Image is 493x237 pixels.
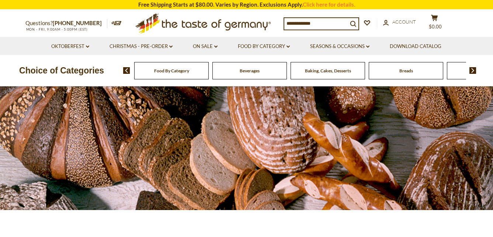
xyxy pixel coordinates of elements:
a: Download Catalog [390,42,441,51]
a: Food By Category [154,68,189,73]
a: Food By Category [238,42,290,51]
a: Beverages [240,68,260,73]
a: Oktoberfest [51,42,89,51]
a: Seasons & Occasions [310,42,369,51]
a: On Sale [193,42,218,51]
span: Account [392,19,416,25]
a: Account [383,18,416,26]
a: Click here for details. [303,1,355,8]
span: MON - FRI, 9:00AM - 5:00PM (EST) [25,27,88,31]
a: Baking, Cakes, Desserts [305,68,351,73]
img: next arrow [469,67,476,74]
a: [PHONE_NUMBER] [53,20,102,26]
a: Breads [399,68,413,73]
button: $0.00 [424,14,446,33]
img: previous arrow [123,67,130,74]
p: Questions? [25,18,107,28]
a: Christmas - PRE-ORDER [110,42,173,51]
span: $0.00 [429,24,442,30]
